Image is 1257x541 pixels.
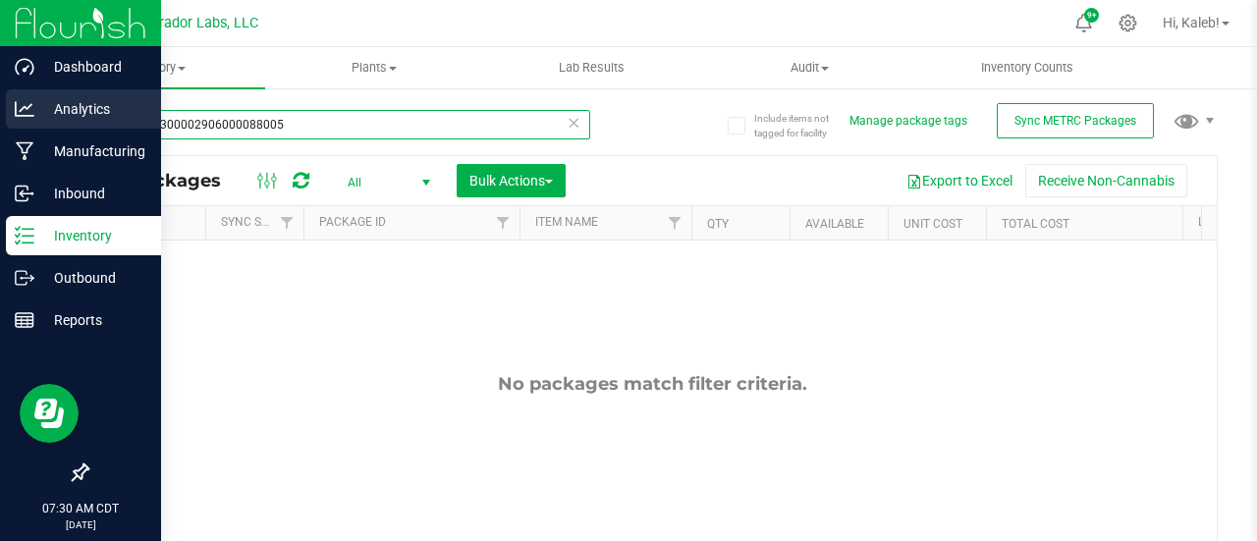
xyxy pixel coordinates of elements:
span: Audit [701,59,917,77]
a: Audit [700,47,918,88]
p: Outbound [34,266,152,290]
a: Filter [271,206,303,240]
button: Receive Non-Cannabis [1025,164,1187,197]
a: Available [805,217,864,231]
span: Inventory Counts [955,59,1100,77]
button: Sync METRC Packages [997,103,1154,138]
input: Search Package ID, Item Name, SKU, Lot or Part Number... [86,110,590,139]
a: Qty [707,217,729,231]
p: Inbound [34,182,152,205]
button: Export to Excel [894,164,1025,197]
span: Include items not tagged for facility [754,111,852,140]
inline-svg: Outbound [15,268,34,288]
a: Unit Cost [903,217,962,231]
inline-svg: Reports [15,310,34,330]
p: Reports [34,308,152,332]
span: Sync METRC Packages [1014,114,1136,128]
a: Total Cost [1002,217,1069,231]
a: Lab Results [483,47,701,88]
span: Plants [266,59,482,77]
div: Manage settings [1116,14,1140,32]
a: Plants [265,47,483,88]
p: [DATE] [9,517,152,532]
inline-svg: Analytics [15,99,34,119]
button: Manage package tags [849,113,967,130]
button: Bulk Actions [457,164,566,197]
span: Curador Labs, LLC [142,15,258,31]
a: Sync Status [221,215,297,229]
p: Dashboard [34,55,152,79]
span: Hi, Kaleb! [1163,15,1220,30]
span: Lab Results [532,59,651,77]
div: No packages match filter criteria. [87,373,1217,395]
p: Analytics [34,97,152,121]
iframe: Resource center [20,384,79,443]
a: Item Name [535,215,598,229]
p: 07:30 AM CDT [9,500,152,517]
inline-svg: Manufacturing [15,141,34,161]
a: Package ID [319,215,386,229]
inline-svg: Inbound [15,184,34,203]
inline-svg: Dashboard [15,57,34,77]
a: Filter [487,206,519,240]
p: Manufacturing [34,139,152,163]
inline-svg: Inventory [15,226,34,245]
p: Inventory [34,224,152,247]
span: 9+ [1087,12,1096,20]
span: Clear [567,110,580,135]
span: Bulk Actions [469,173,553,189]
a: Inventory Counts [918,47,1136,88]
span: All Packages [102,170,241,191]
a: Filter [659,206,691,240]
